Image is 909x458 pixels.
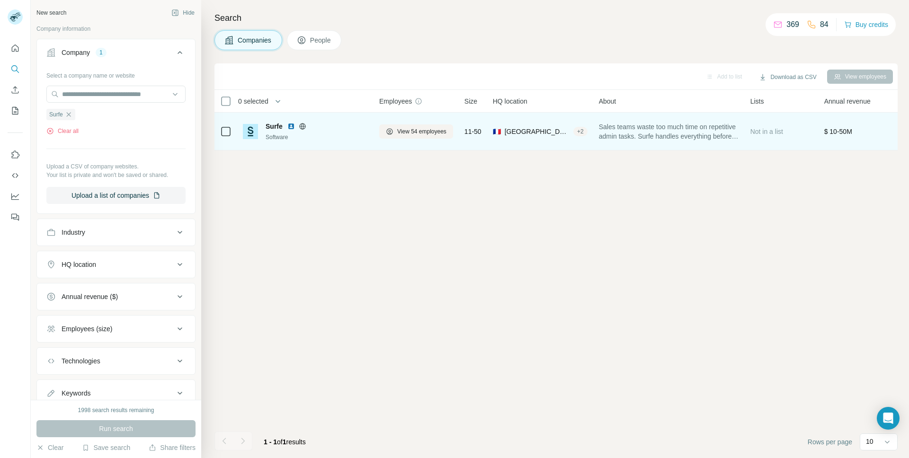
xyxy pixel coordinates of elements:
p: Upload a CSV of company websites. [46,162,186,171]
button: Quick start [8,40,23,57]
span: View 54 employees [397,127,446,136]
span: results [264,438,306,446]
button: Use Surfe API [8,167,23,184]
div: 1998 search results remaining [78,406,154,414]
div: HQ location [62,260,96,269]
span: Sales teams waste too much time on repetitive admin tasks. Surfe handles everything before the ph... [599,122,739,141]
div: Keywords [62,388,90,398]
button: Company1 [37,41,195,68]
div: New search [36,9,66,17]
button: Employees (size) [37,317,195,340]
img: Avatar [8,9,23,25]
p: 10 [866,437,873,446]
span: About [599,97,616,106]
button: Technologies [37,350,195,372]
span: 11-50 [464,127,481,136]
button: Buy credits [844,18,888,31]
span: 0 selected [238,97,268,106]
div: Industry [62,228,85,237]
button: Search [8,61,23,78]
button: Hide [165,6,201,20]
div: Company [62,48,90,57]
span: Surfe [266,122,283,131]
button: Dashboard [8,188,23,205]
p: Your list is private and won't be saved or shared. [46,171,186,179]
span: Surfe [49,110,63,119]
div: Open Intercom Messenger [877,407,900,430]
h4: Search [214,11,898,25]
span: of [277,438,283,446]
div: Software [266,133,368,141]
span: People [310,35,332,45]
button: Enrich CSV [8,81,23,98]
button: My lists [8,102,23,119]
button: Keywords [37,382,195,405]
img: Logo of Surfe [243,124,258,139]
span: [GEOGRAPHIC_DATA], [GEOGRAPHIC_DATA], [GEOGRAPHIC_DATA] [505,127,570,136]
button: Use Surfe on LinkedIn [8,146,23,163]
span: Not in a list [750,128,783,135]
span: $ 10-50M [824,128,852,135]
div: Annual revenue ($) [62,292,118,301]
button: Download as CSV [752,70,823,84]
button: Industry [37,221,195,244]
div: Employees (size) [62,324,112,334]
button: Annual revenue ($) [37,285,195,308]
button: Upload a list of companies [46,187,186,204]
span: Companies [238,35,272,45]
span: Rows per page [808,437,852,447]
div: Select a company name or website [46,68,186,80]
p: 369 [786,19,799,30]
span: 1 - 1 [264,438,277,446]
div: Technologies [62,356,100,366]
button: Clear all [46,127,79,135]
p: 84 [820,19,829,30]
button: Clear [36,443,63,452]
button: View 54 employees [379,124,453,139]
span: HQ location [493,97,527,106]
button: Feedback [8,209,23,226]
span: Size [464,97,477,106]
span: Annual revenue [824,97,871,106]
span: Employees [379,97,412,106]
button: HQ location [37,253,195,276]
div: 1 [96,48,107,57]
p: Company information [36,25,196,33]
button: Share filters [149,443,196,452]
button: Save search [82,443,130,452]
span: Lists [750,97,764,106]
span: 🇫🇷 [493,127,501,136]
div: + 2 [573,127,588,136]
span: 1 [283,438,286,446]
img: LinkedIn logo [287,123,295,130]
